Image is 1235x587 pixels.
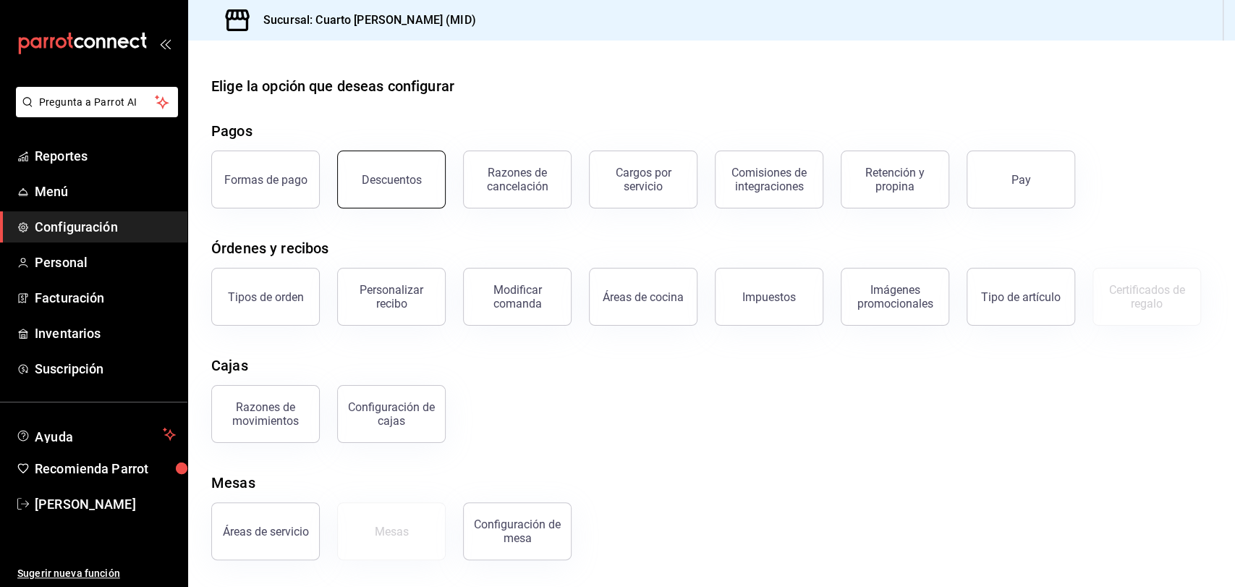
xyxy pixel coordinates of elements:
[211,151,320,208] button: Formas de pago
[39,95,156,110] span: Pregunta a Parrot AI
[224,173,307,187] div: Formas de pago
[463,268,572,326] button: Modificar comanda
[472,518,562,545] div: Configuración de mesa
[603,290,684,304] div: Áreas de cocina
[337,385,446,443] button: Configuración de cajas
[347,283,436,311] div: Personalizar recibo
[967,151,1075,208] button: Pay
[337,151,446,208] button: Descuentos
[211,385,320,443] button: Razones de movimientos
[589,268,697,326] button: Áreas de cocina
[841,268,949,326] button: Imágenes promocionales
[35,182,176,201] span: Menú
[211,502,320,560] button: Áreas de servicio
[223,525,309,539] div: Áreas de servicio
[35,324,176,343] span: Inventarios
[362,173,422,187] div: Descuentos
[715,151,823,208] button: Comisiones de integraciones
[211,237,328,259] div: Órdenes y recibos
[35,288,176,308] span: Facturación
[1011,173,1031,187] div: Pay
[724,166,814,193] div: Comisiones de integraciones
[211,472,255,494] div: Mesas
[347,400,436,428] div: Configuración de cajas
[598,166,688,193] div: Cargos por servicio
[337,502,446,560] button: Mesas
[211,75,454,97] div: Elige la opción que deseas configurar
[211,355,248,376] div: Cajas
[221,400,310,428] div: Razones de movimientos
[337,268,446,326] button: Personalizar recibo
[589,151,697,208] button: Cargos por servicio
[1102,283,1192,311] div: Certificados de regalo
[850,166,940,193] div: Retención y propina
[211,268,320,326] button: Tipos de orden
[850,283,940,311] div: Imágenes promocionales
[463,151,572,208] button: Razones de cancelación
[841,151,949,208] button: Retención y propina
[981,290,1061,304] div: Tipo de artículo
[16,87,178,117] button: Pregunta a Parrot AI
[472,283,562,311] div: Modificar comanda
[35,217,176,237] span: Configuración
[742,290,796,304] div: Impuestos
[159,38,171,49] button: open_drawer_menu
[967,268,1075,326] button: Tipo de artículo
[252,12,476,29] h3: Sucursal: Cuarto [PERSON_NAME] (MID)
[1092,268,1201,326] button: Certificados de regalo
[35,146,176,166] span: Reportes
[463,502,572,560] button: Configuración de mesa
[17,566,176,581] span: Sugerir nueva función
[375,525,409,539] div: Mesas
[35,426,157,443] span: Ayuda
[228,290,304,304] div: Tipos de orden
[35,494,176,514] span: [PERSON_NAME]
[35,459,176,478] span: Recomienda Parrot
[715,268,823,326] button: Impuestos
[35,253,176,272] span: Personal
[211,120,252,142] div: Pagos
[472,166,562,193] div: Razones de cancelación
[35,359,176,379] span: Suscripción
[10,105,178,120] a: Pregunta a Parrot AI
